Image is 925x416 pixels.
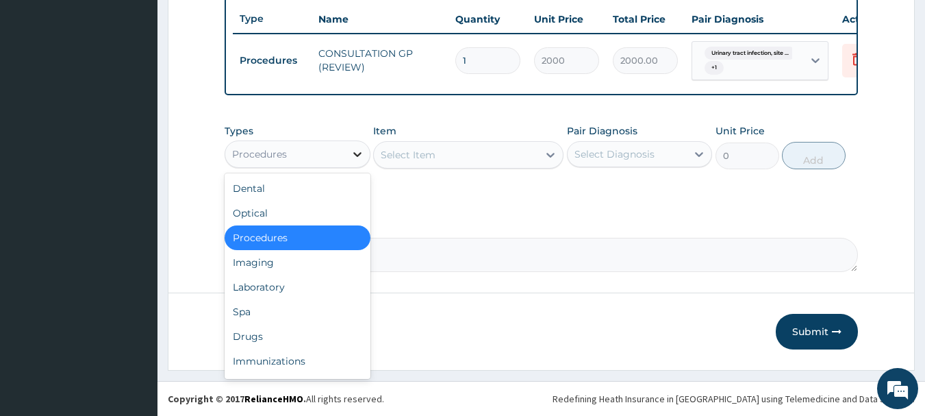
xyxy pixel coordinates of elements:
[685,5,835,33] th: Pair Diagnosis
[312,5,448,33] th: Name
[244,393,303,405] a: RelianceHMO
[225,225,370,250] div: Procedures
[448,5,527,33] th: Quantity
[225,201,370,225] div: Optical
[225,7,257,40] div: Minimize live chat window
[225,349,370,374] div: Immunizations
[25,69,55,103] img: d_794563401_company_1708531726252_794563401
[782,142,846,169] button: Add
[553,392,915,406] div: Redefining Heath Insurance in [GEOGRAPHIC_DATA] using Telemedicine and Data Science!
[7,273,261,321] textarea: Type your message and hit 'Enter'
[776,314,858,350] button: Submit
[567,124,637,138] label: Pair Diagnosis
[225,299,370,324] div: Spa
[79,122,189,260] span: We're online!
[225,250,370,275] div: Imaging
[233,48,312,73] td: Procedures
[225,275,370,299] div: Laboratory
[157,381,925,416] footer: All rights reserved.
[232,147,287,161] div: Procedures
[574,147,655,161] div: Select Diagnosis
[225,176,370,201] div: Dental
[233,6,312,32] th: Type
[606,5,685,33] th: Total Price
[225,219,859,230] label: Comment
[527,5,606,33] th: Unit Price
[705,47,796,60] span: Urinary tract infection, site ...
[381,148,435,162] div: Select Item
[705,61,724,75] span: + 1
[168,393,306,405] strong: Copyright © 2017 .
[835,5,904,33] th: Actions
[225,374,370,398] div: Others
[71,77,230,95] div: Chat with us now
[312,40,448,81] td: CONSULTATION GP (REVIEW)
[715,124,765,138] label: Unit Price
[225,324,370,349] div: Drugs
[373,124,396,138] label: Item
[225,125,253,137] label: Types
